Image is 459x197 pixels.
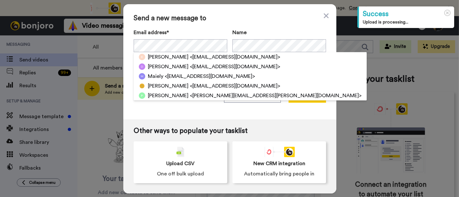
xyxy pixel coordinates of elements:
div: Success [363,9,450,19]
span: [PERSON_NAME] [148,82,189,90]
span: One off bulk upload [157,170,204,178]
img: m.png [139,73,145,80]
span: Name [232,29,247,36]
div: animation [264,147,295,157]
div: Upload is processing... [363,19,450,25]
span: [PERSON_NAME] [148,53,189,61]
span: Automatically bring people in [244,170,314,178]
img: ae72c73c-be1c-47a1-ad53-5c790c11e5ed.png [139,83,145,89]
span: [PERSON_NAME] [148,63,189,70]
label: Email address* [134,29,227,36]
span: Send a new message to [134,14,326,22]
span: New CRM integration [253,160,305,167]
img: p.png [139,92,145,99]
span: <[EMAIL_ADDRESS][DOMAIN_NAME]> [190,82,280,90]
span: <[EMAIL_ADDRESS][DOMAIN_NAME]> [165,72,255,80]
span: <[EMAIL_ADDRESS][DOMAIN_NAME]> [190,63,280,70]
img: csv-grey.png [177,147,184,157]
span: <[PERSON_NAME][EMAIL_ADDRESS][PERSON_NAME][DOMAIN_NAME]> [190,92,362,99]
span: Maiely [148,72,163,80]
img: d.png [139,63,145,70]
img: r.png [139,54,145,60]
span: <[EMAIL_ADDRESS][DOMAIN_NAME]> [190,53,280,61]
span: Other ways to populate your tasklist [134,127,326,135]
span: Upload CSV [166,160,195,167]
span: [PERSON_NAME] [148,92,189,99]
